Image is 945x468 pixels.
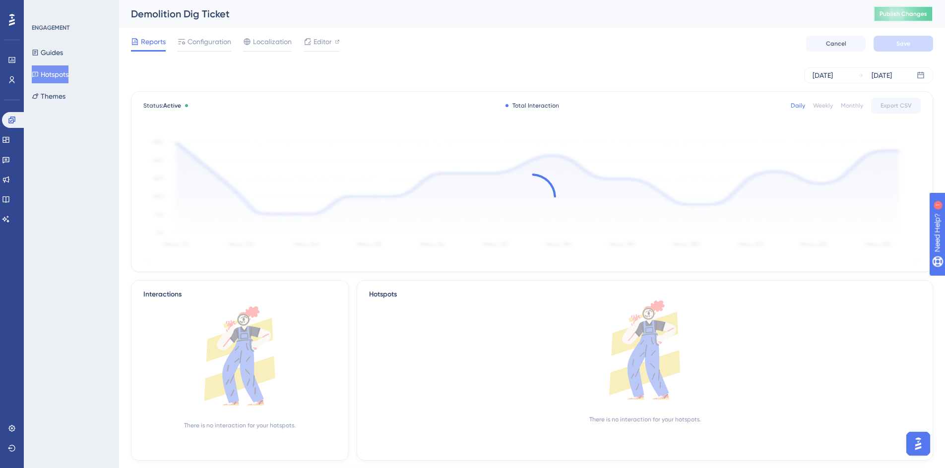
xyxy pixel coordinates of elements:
[143,102,181,110] span: Status:
[872,69,892,81] div: [DATE]
[23,2,62,14] span: Need Help?
[813,102,833,110] div: Weekly
[874,36,933,52] button: Save
[188,36,231,48] span: Configuration
[813,69,833,81] div: [DATE]
[141,36,166,48] span: Reports
[881,102,912,110] span: Export CSV
[903,429,933,459] iframe: UserGuiding AI Assistant Launcher
[69,5,72,13] div: 1
[874,6,933,22] button: Publish Changes
[314,36,332,48] span: Editor
[791,102,805,110] div: Daily
[871,98,921,114] button: Export CSV
[131,7,849,21] div: Demolition Dig Ticket
[826,40,846,48] span: Cancel
[505,102,559,110] div: Total Interaction
[589,415,701,423] div: There is no interaction for your hotspots.
[32,87,65,105] button: Themes
[184,421,296,429] div: There is no interaction for your hotspots.
[163,102,181,109] span: Active
[32,24,69,32] div: ENGAGEMENT
[806,36,866,52] button: Cancel
[32,65,68,83] button: Hotspots
[143,289,182,300] div: Interactions
[32,44,63,61] button: Guides
[841,102,863,110] div: Monthly
[253,36,292,48] span: Localization
[369,289,921,300] div: Hotspots
[880,10,927,18] span: Publish Changes
[896,40,910,48] span: Save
